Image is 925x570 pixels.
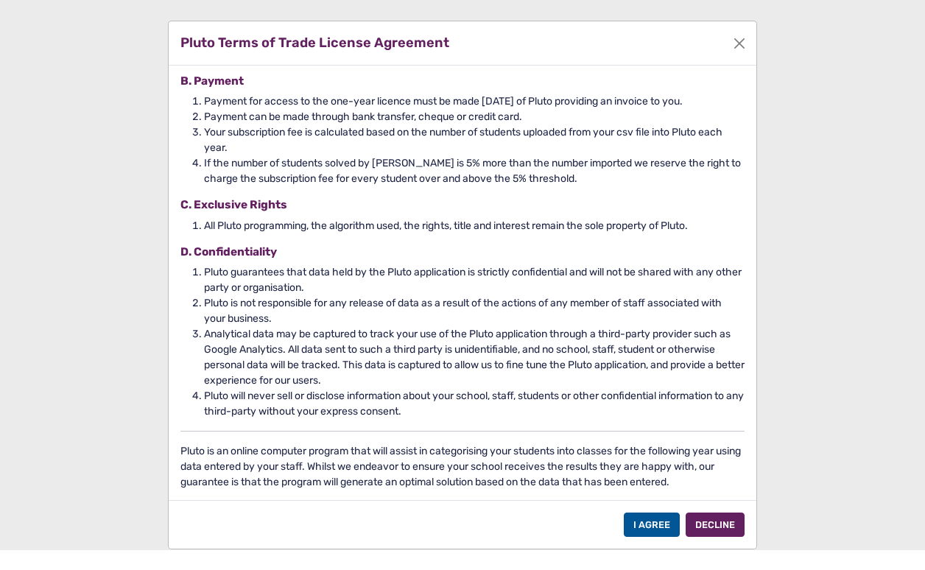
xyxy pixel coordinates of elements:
[204,264,745,295] li: Pluto guarantees that data held by the Pluto application is strictly confidential and will not be...
[204,218,745,233] li: All Pluto programming, the algorithm used, the rights, title and interest remain the sole propert...
[204,295,745,326] li: Pluto is not responsible for any release of data as a result of the actions of any member of staf...
[180,74,745,88] h4: B. Payment
[728,32,750,54] button: Close
[180,198,745,211] h4: C. Exclusive Rights
[204,109,745,124] li: Payment can be made through bank transfer, cheque or credit card.
[180,245,745,258] h4: D. Confidentiality
[204,94,745,109] li: Payment for access to the one-year licence must be made [DATE] of Pluto providing an invoice to you.
[204,155,745,186] li: If the number of students solved by [PERSON_NAME] is 5% more than the number imported we reserve ...
[180,33,449,53] h2: Pluto Terms of Trade License Agreement
[204,124,745,155] li: Your subscription fee is calculated based on the number of students uploaded from your csv file i...
[624,513,680,537] div: I Agree
[204,388,745,419] li: Pluto will never sell or disclose information about your school, staff, students or other confide...
[204,326,745,388] li: Analytical data may be captured to track your use of the Pluto application through a third-party ...
[686,513,745,537] div: Decline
